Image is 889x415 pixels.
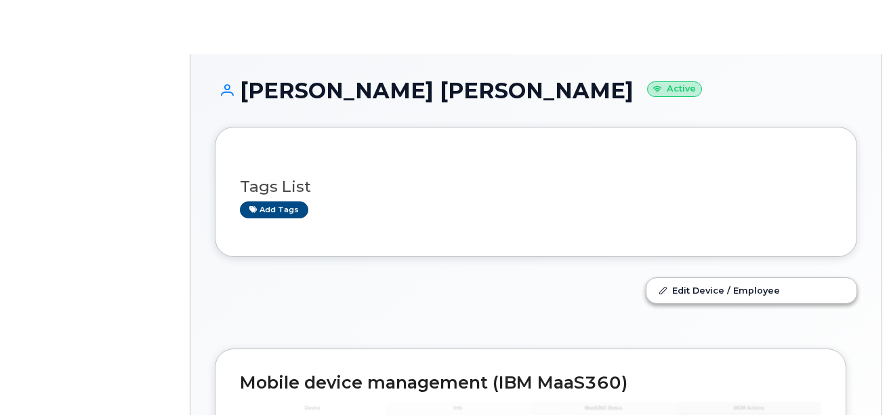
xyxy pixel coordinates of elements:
[240,178,832,195] h3: Tags List
[240,374,821,393] h2: Mobile device management (IBM MaaS360)
[240,201,308,218] a: Add tags
[646,278,856,302] a: Edit Device / Employee
[215,79,857,102] h1: [PERSON_NAME] [PERSON_NAME]
[647,81,702,97] small: Active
